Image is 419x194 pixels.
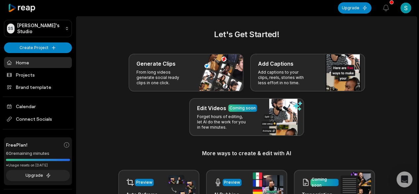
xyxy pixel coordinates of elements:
[4,82,72,93] a: Brand template
[17,23,62,34] p: [PERSON_NAME]'s Studio
[136,179,152,185] div: Preview
[230,105,256,111] div: Coming soon
[197,114,248,130] p: Forget hours of editing, let AI do the work for you in few minutes.
[258,70,309,86] p: Add captions to your clips, reels, stories with less effort in no time.
[258,60,293,68] h3: Add Captions
[396,171,412,187] div: Open Intercom Messenger
[4,57,72,68] a: Home
[224,179,240,185] div: Preview
[136,60,176,68] h3: Generate Clips
[4,69,72,80] a: Projects
[6,170,70,181] button: Upgrade
[6,163,70,168] div: *Usage resets on [DATE]
[84,149,409,157] h3: More ways to create & edit with AI
[197,104,226,112] h3: Edit Videos
[4,101,72,112] a: Calendar
[312,176,337,188] div: Coming soon
[4,113,72,125] span: Connect Socials
[7,24,15,33] div: SS
[84,29,409,40] h2: Let's Get Started!
[338,2,371,14] button: Upgrade
[6,141,27,148] span: Free Plan!
[136,70,188,86] p: From long videos generate social ready clips in one click.
[4,42,72,53] button: Create Project
[6,150,70,157] div: 60 remaining minutes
